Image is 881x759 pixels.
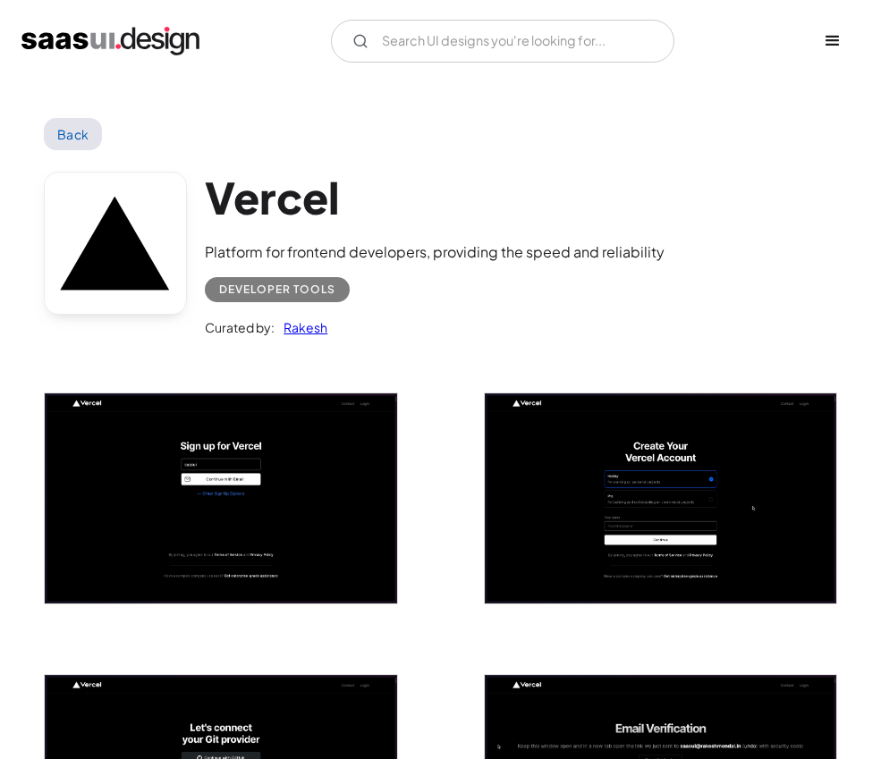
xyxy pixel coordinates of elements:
a: open lightbox [485,393,836,603]
div: Developer tools [219,279,335,300]
img: 6448d315d9cba48b0ddb4ead_Vercel%20-%20Signup%20for%20Vercel.png [45,393,396,603]
img: 6448d315e16734e3fbd841ad_Vercel%20-%20Create%20Account.png [485,393,836,603]
div: menu [806,14,860,68]
a: home [21,27,199,55]
div: Curated by: [205,316,275,338]
a: Back [44,118,102,150]
input: Search UI designs you're looking for... [331,20,674,63]
a: Rakesh [275,316,327,338]
form: Email Form [331,20,674,63]
a: open lightbox [45,393,396,603]
h1: Vercel [205,172,665,223]
div: Platform for frontend developers, providing the speed and reliability [205,241,665,263]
